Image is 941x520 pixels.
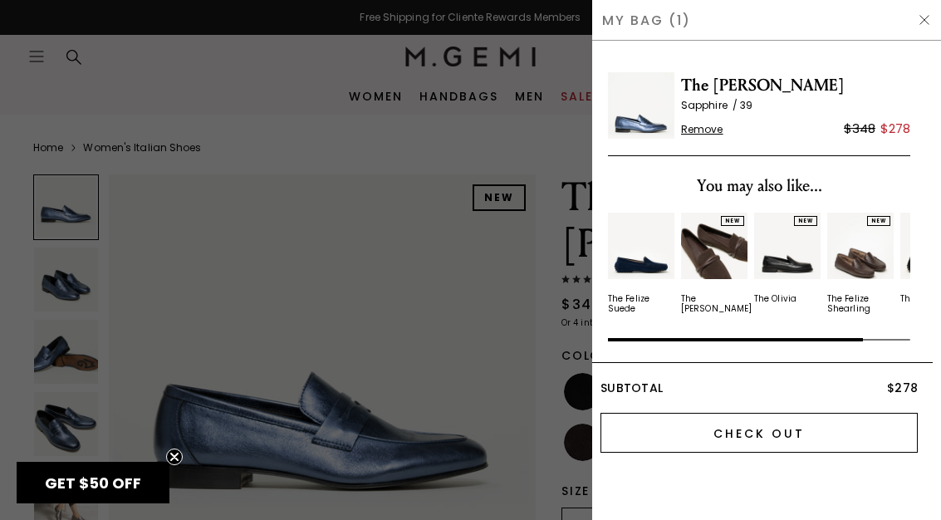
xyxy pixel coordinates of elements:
img: 7396485529659_01_Main_New_TheOlivia_Black_Leather_290x387_crop_center.jpg [754,213,821,279]
input: Check Out [600,413,918,453]
span: The [PERSON_NAME] [681,72,910,99]
span: Subtotal [600,380,663,396]
a: The Felize Suede [608,213,674,314]
img: The Sacca Donna [608,72,674,139]
span: $278 [887,380,918,396]
div: 1 / 5 [608,213,674,314]
div: The [PERSON_NAME] [681,294,752,314]
img: 7245292175419_02_Hover_New_TheFerlizeShearling_Chocolate_Crocco_290x387_crop_center.jpg [827,213,894,279]
img: Hide Drawer [918,13,931,27]
a: NEWThe Olivia [754,213,821,304]
div: 2 / 5 [681,213,747,314]
div: NEW [867,216,890,226]
span: 39 [740,98,752,112]
img: v_05671_01_Main_New_TheFelize_MidnightBlue_Suede_290x387_crop_center.jpg [608,213,674,279]
div: 4 / 5 [827,213,894,314]
div: GET $50 OFFClose teaser [17,462,169,503]
div: The Felize Shearling [827,294,894,314]
span: Remove [681,123,723,136]
div: NEW [794,216,817,226]
span: Sapphire [681,98,740,112]
div: The Olivia [754,294,796,304]
button: Close teaser [166,449,183,465]
div: You may also like... [608,173,910,199]
div: NEW [721,216,744,226]
span: GET $50 OFF [45,473,141,493]
img: 7396490117179_03_Alt_New_TheBrenda_Chocolate_Suede_290x387_crop_center.jpg [681,213,747,279]
div: $278 [880,119,910,139]
a: NEWThe Felize Shearling [827,213,894,314]
div: 3 / 5 [754,213,821,314]
div: The Felize Suede [608,294,674,314]
a: NEWThe [PERSON_NAME] [681,213,747,314]
div: $348 [844,119,875,139]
